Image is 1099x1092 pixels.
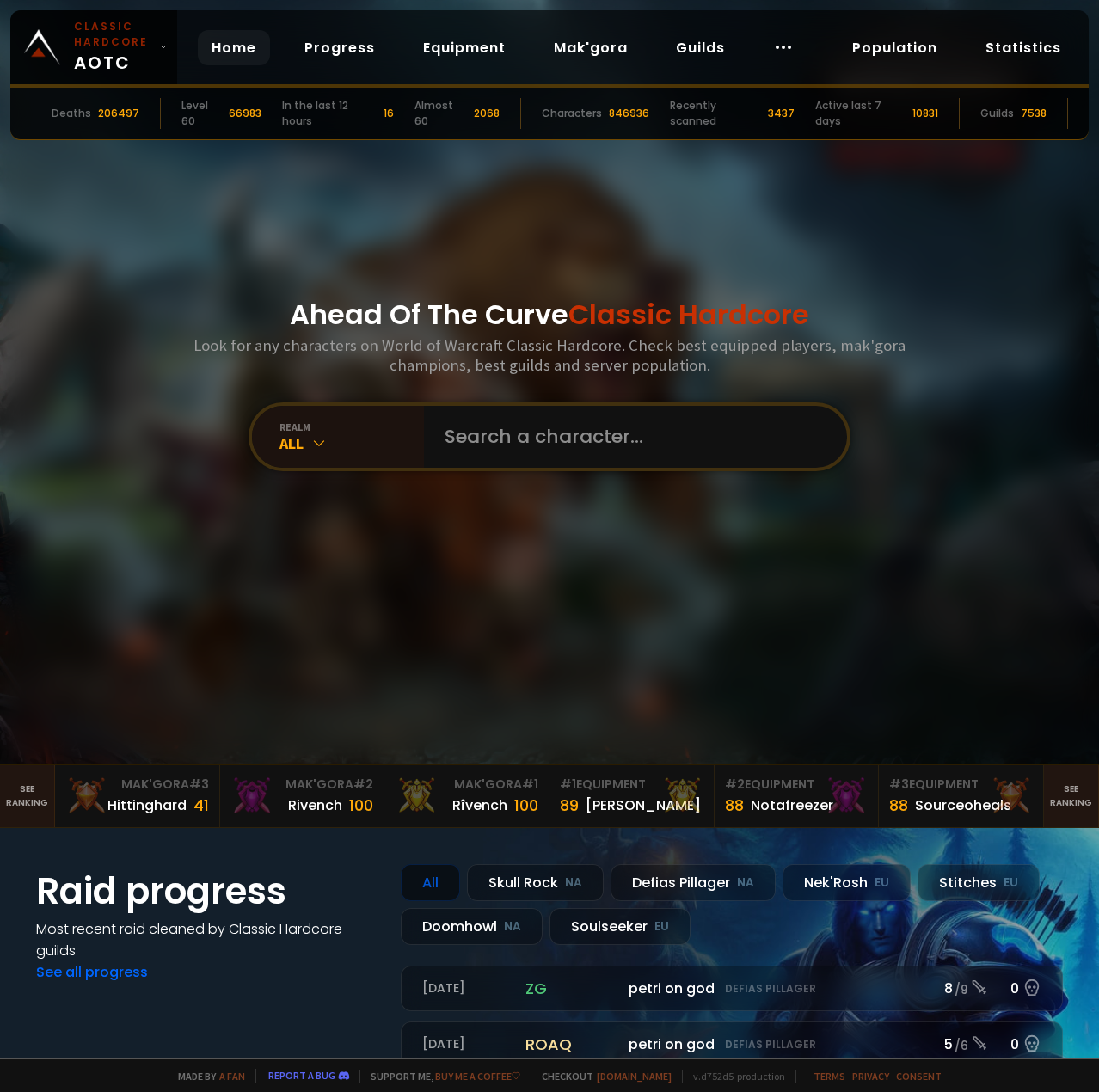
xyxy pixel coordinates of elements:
a: Seeranking [1044,765,1099,827]
div: 88 [725,794,744,817]
div: [PERSON_NAME] [586,794,701,816]
a: [DOMAIN_NAME] [597,1070,672,1083]
div: Rîvench [452,794,507,816]
div: 100 [349,794,373,817]
span: # 2 [725,776,745,793]
div: Recently scanned [670,98,761,129]
div: 7538 [1021,106,1047,121]
div: 100 [514,794,538,817]
a: Statistics [972,30,1075,65]
div: Sourceoheals [915,794,1011,816]
a: Progress [291,30,389,65]
input: Search a character... [434,406,826,468]
div: Characters [542,106,602,121]
h1: Raid progress [36,864,380,918]
span: Support me, [359,1070,520,1083]
a: [DATE]zgpetri on godDefias Pillager8 /90 [401,966,1063,1011]
a: Classic HardcoreAOTC [10,10,177,84]
div: Rivench [288,794,342,816]
div: 206497 [98,106,139,121]
div: Nek'Rosh [783,864,911,901]
span: # 3 [889,776,909,793]
a: Mak'Gora#1Rîvench100 [384,765,549,827]
div: Hittinghard [107,794,187,816]
a: Equipment [409,30,519,65]
div: Level 60 [181,98,222,129]
div: All [279,433,424,453]
div: In the last 12 hours [282,98,378,129]
div: Guilds [980,106,1014,121]
div: 3437 [768,106,795,121]
small: NA [565,874,582,892]
a: [DATE]roaqpetri on godDefias Pillager5 /60 [401,1021,1063,1067]
a: Guilds [662,30,739,65]
span: AOTC [74,19,153,76]
span: # 3 [189,776,209,793]
a: Consent [896,1070,942,1083]
div: Almost 60 [414,98,467,129]
small: NA [504,918,521,936]
a: See all progress [36,962,148,982]
div: Equipment [725,776,869,794]
span: Checkout [531,1070,672,1083]
small: EU [654,918,669,936]
a: #2Equipment88Notafreezer [715,765,880,827]
div: 41 [193,794,209,817]
div: 89 [560,794,579,817]
div: 846936 [609,106,649,121]
div: Stitches [918,864,1040,901]
h3: Look for any characters on World of Warcraft Classic Hardcore. Check best equipped players, mak'g... [187,335,912,375]
h4: Most recent raid cleaned by Classic Hardcore guilds [36,918,380,961]
small: EU [1004,874,1018,892]
small: Classic Hardcore [74,19,153,50]
span: v. d752d5 - production [682,1070,785,1083]
div: Notafreezer [751,794,833,816]
div: 2068 [474,106,500,121]
div: Mak'Gora [395,776,538,794]
a: #3Equipment88Sourceoheals [879,765,1044,827]
div: Doomhowl [401,908,543,945]
a: Home [198,30,270,65]
div: Soulseeker [549,908,691,945]
div: Skull Rock [467,864,604,901]
div: All [401,864,460,901]
div: 10831 [912,106,938,121]
a: #1Equipment89[PERSON_NAME] [549,765,715,827]
a: Buy me a coffee [435,1070,520,1083]
div: Equipment [889,776,1033,794]
small: EU [875,874,889,892]
span: # 1 [522,776,538,793]
div: realm [279,420,424,433]
div: Equipment [560,776,703,794]
div: Mak'Gora [230,776,374,794]
h1: Ahead Of The Curve [290,294,809,335]
a: Population [838,30,951,65]
div: Defias Pillager [611,864,776,901]
div: Active last 7 days [815,98,906,129]
a: Mak'Gora#2Rivench100 [220,765,385,827]
div: 16 [384,106,394,121]
div: 66983 [229,106,261,121]
a: a fan [219,1070,245,1083]
span: # 1 [560,776,576,793]
a: Mak'gora [540,30,642,65]
span: Classic Hardcore [568,295,809,334]
a: Mak'Gora#3Hittinghard41 [55,765,220,827]
span: # 2 [353,776,373,793]
div: Mak'Gora [65,776,209,794]
div: Deaths [52,106,91,121]
div: 88 [889,794,908,817]
a: Privacy [852,1070,889,1083]
span: Made by [168,1070,245,1083]
a: Report a bug [268,1069,335,1082]
small: NA [737,874,754,892]
a: Terms [814,1070,845,1083]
